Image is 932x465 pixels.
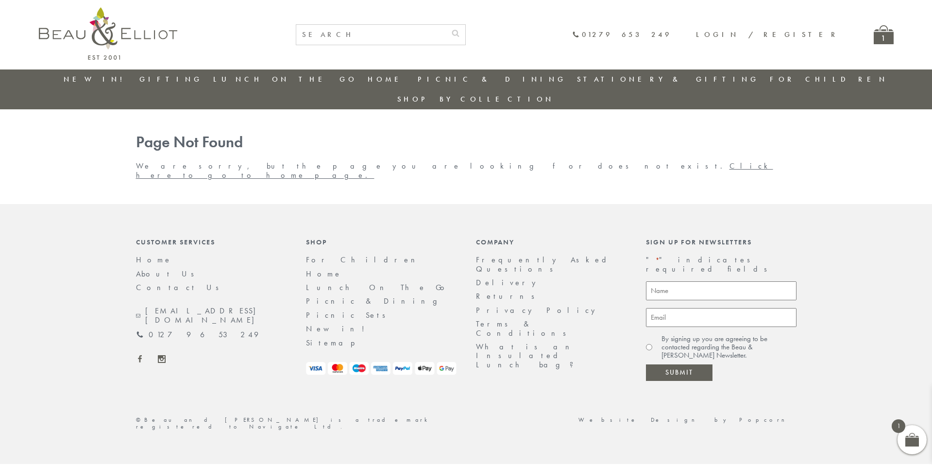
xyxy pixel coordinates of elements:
h1: Page Not Found [136,134,796,152]
a: Login / Register [696,30,840,39]
div: Customer Services [136,238,287,246]
a: Lunch On The Go [213,74,357,84]
img: logo [39,7,177,60]
div: Shop [306,238,457,246]
a: Gifting [139,74,203,84]
input: Name [646,281,796,300]
a: 01279 653 249 [572,31,672,39]
a: Home [368,74,407,84]
a: Terms & Conditions [476,319,573,338]
a: 01279 653 249 [136,330,258,339]
a: Privacy Policy [476,305,600,315]
img: payment-logos.png [306,362,457,375]
label: By signing up you are agreeing to be contacted regarding the Beau & [PERSON_NAME] Newsletter. [661,335,796,360]
input: Email [646,308,796,327]
a: Shop by collection [397,94,554,104]
a: 1 [874,25,894,44]
a: Website Design by Popcorn [578,416,796,424]
a: Picnic Sets [306,310,392,320]
div: Sign up for newsletters [646,238,796,246]
a: Click here to go to home page. [136,161,773,180]
a: Picnic & Dining [306,296,447,306]
a: Delivery [476,277,541,288]
a: [EMAIL_ADDRESS][DOMAIN_NAME] [136,307,287,325]
a: About Us [136,269,201,279]
a: Home [306,269,342,279]
a: Returns [476,291,541,301]
a: For Children [306,255,423,265]
a: New in! [64,74,129,84]
p: " " indicates required fields [646,256,796,274]
a: New in! [306,324,372,334]
a: Home [136,255,172,265]
a: Lunch On The Go [306,282,450,293]
div: Company [476,238,627,246]
a: Frequently Asked Questions [476,255,612,274]
div: ©Beau and [PERSON_NAME] is a trademark registered to Navigate Ltd. [126,417,466,431]
a: Stationery & Gifting [577,74,759,84]
span: 1 [892,419,905,433]
a: Sitemap [306,338,368,348]
a: Picnic & Dining [418,74,566,84]
a: Contact Us [136,282,225,293]
a: For Children [770,74,888,84]
input: Submit [646,364,712,381]
div: We are sorry, but the page you are looking for does not exist. [126,134,806,180]
a: What is an Insulated Lunch bag? [476,342,581,370]
input: SEARCH [296,25,446,45]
